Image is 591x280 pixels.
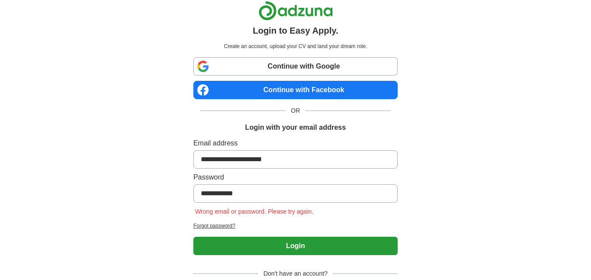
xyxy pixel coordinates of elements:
[193,138,398,149] label: Email address
[193,81,398,99] a: Continue with Facebook
[258,269,333,278] span: Don't have an account?
[245,122,346,133] h1: Login with your email address
[193,208,315,215] span: Wrong email or password. Please try again.
[193,222,398,230] a: Forgot password?
[193,237,398,255] button: Login
[195,42,396,50] p: Create an account, upload your CV and land your dream role.
[286,106,305,115] span: OR
[253,24,339,37] h1: Login to Easy Apply.
[193,57,398,76] a: Continue with Google
[193,172,398,183] label: Password
[259,1,333,21] img: Adzuna logo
